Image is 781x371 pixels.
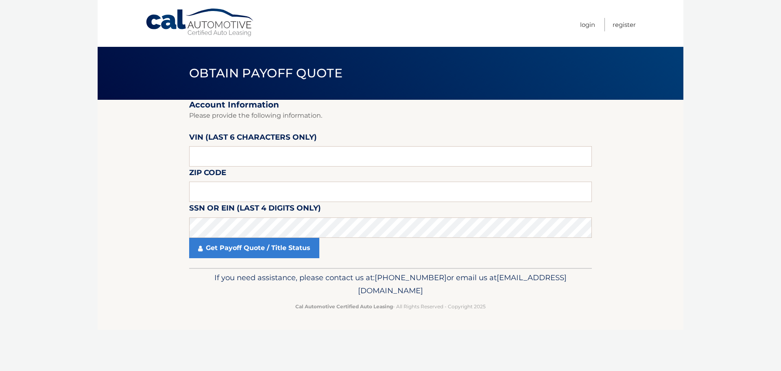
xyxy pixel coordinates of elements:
label: Zip Code [189,167,226,182]
p: If you need assistance, please contact us at: or email us at [194,271,587,297]
a: Get Payoff Quote / Title Status [189,238,319,258]
strong: Cal Automotive Certified Auto Leasing [295,303,393,310]
p: - All Rights Reserved - Copyright 2025 [194,302,587,311]
label: VIN (last 6 characters only) [189,131,317,146]
h2: Account Information [189,100,592,110]
label: SSN or EIN (last 4 digits only) [189,202,321,217]
p: Please provide the following information. [189,110,592,121]
a: Register [613,18,636,31]
a: Login [580,18,595,31]
span: [PHONE_NUMBER] [375,273,447,282]
span: Obtain Payoff Quote [189,66,343,81]
a: Cal Automotive [145,8,255,37]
